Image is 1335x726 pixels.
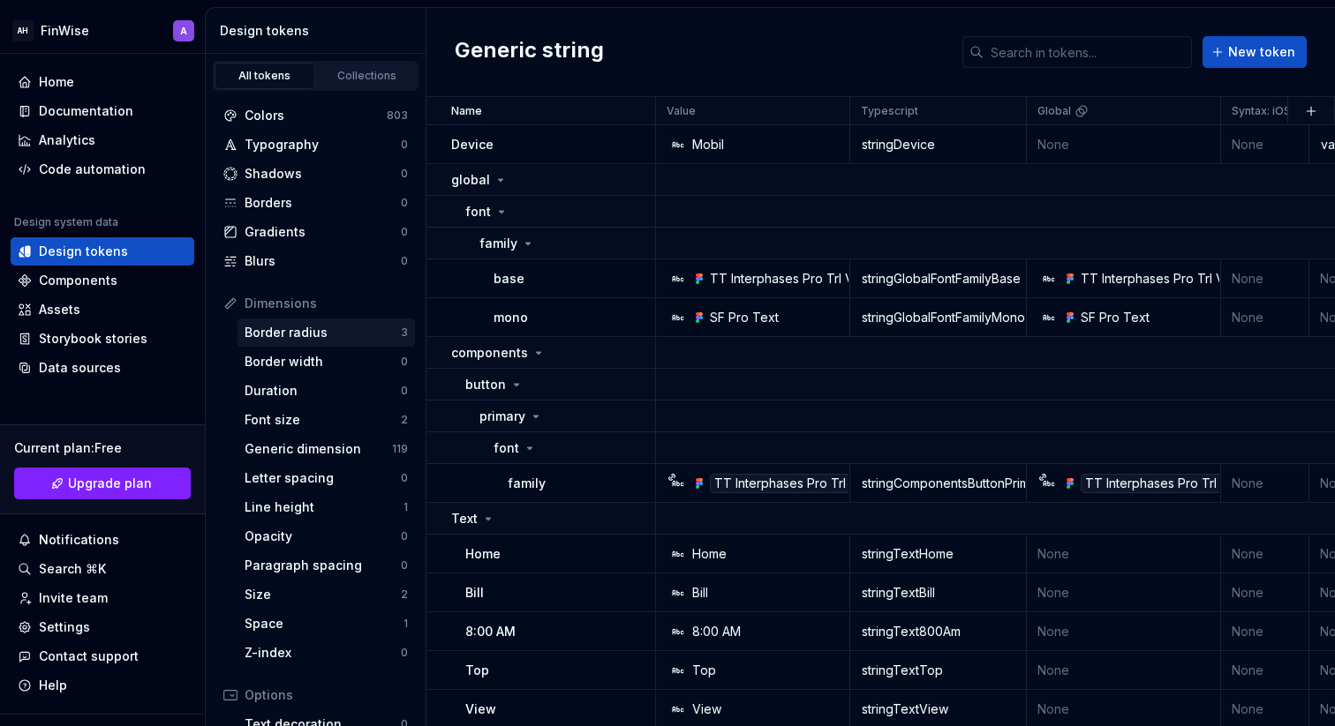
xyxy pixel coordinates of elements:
div: Settings [39,618,90,636]
div: Invite team [39,589,108,607]
div: 8:00 AM [692,623,741,640]
p: Device [451,136,494,153]
div: Size [245,586,401,603]
a: Borders0 [216,189,415,217]
p: View [465,700,496,718]
p: family [508,475,546,492]
td: None [1027,125,1221,164]
p: primary [479,408,525,425]
div: stringTextTop [851,662,1025,679]
button: Help [11,671,194,700]
div: stringDevice [851,136,1025,153]
div: 1 [404,617,408,631]
td: None [1221,612,1309,651]
a: Upgrade plan [14,468,191,499]
a: Space1 [238,610,415,638]
td: None [1221,464,1309,503]
div: Components [39,272,117,289]
a: Font size2 [238,406,415,434]
div: Dimensions [245,295,408,312]
div: 1 [404,500,408,514]
div: Duration [245,382,401,400]
div: Design tokens [39,243,128,260]
p: mono [494,309,528,326]
div: A [180,24,187,38]
p: base [494,270,524,288]
a: Letter spacing0 [238,464,415,492]
a: Size2 [238,580,415,609]
div: Options [245,686,408,704]
td: None [1221,298,1309,337]
a: Opacity0 [238,522,415,550]
td: None [1221,125,1309,164]
div: 3 [401,326,408,340]
a: Blurs0 [216,247,415,275]
span: New token [1228,43,1295,61]
div: Collections [323,69,411,83]
div: Design tokens [220,22,419,40]
p: Bill [465,584,484,602]
div: Analytics [39,131,95,149]
div: Font size [245,411,401,429]
a: Documentation [11,97,194,125]
a: Shadows0 [216,160,415,188]
a: Invite team [11,584,194,612]
a: Z-index0 [238,639,415,667]
p: Value [667,104,696,118]
td: None [1221,535,1309,573]
div: Colors [245,107,387,124]
p: family [479,235,517,252]
button: Notifications [11,526,194,554]
div: Home [39,73,74,91]
div: 0 [401,167,408,181]
button: AHFinWiseA [4,11,201,49]
div: 2 [401,413,408,427]
td: None [1027,573,1221,612]
a: Settings [11,613,194,641]
div: Typography [245,136,401,153]
a: Colors803 [216,101,415,130]
a: Home [11,68,194,96]
div: Contact support [39,647,139,665]
p: Text [451,510,478,528]
div: Border radius [245,324,401,341]
div: Notifications [39,531,119,549]
p: font [465,203,491,221]
div: Help [39,677,67,694]
div: Space [245,615,404,632]
div: stringGlobalFontFamilyMono [851,309,1025,326]
div: AH [12,20,34,41]
div: Shadows [245,165,401,183]
div: 0 [401,196,408,210]
a: Design tokens [11,237,194,266]
td: None [1027,535,1221,573]
p: components [451,344,528,362]
button: New token [1203,36,1307,68]
div: 0 [401,471,408,485]
span: Upgrade plan [68,475,152,492]
div: stringTextHome [851,545,1025,563]
div: 803 [387,109,408,123]
p: font [494,439,519,457]
p: Name [451,104,482,118]
a: Paragraph spacing0 [238,551,415,580]
div: Line height [245,498,404,516]
div: Letter spacing [245,469,401,487]
div: 0 [401,558,408,573]
div: 0 [401,355,408,369]
a: Typography0 [216,131,415,159]
div: Search ⌘K [39,560,106,578]
div: Bill [692,584,708,602]
div: 119 [392,442,408,456]
div: Gradients [245,223,401,241]
div: Borders [245,194,401,212]
a: Border width0 [238,348,415,376]
div: Paragraph spacing [245,557,401,574]
div: Z-index [245,644,401,662]
div: Current plan : Free [14,439,191,457]
div: 0 [401,225,408,239]
div: Code automation [39,161,146,178]
h2: Generic string [455,36,604,68]
div: 0 [401,384,408,398]
div: SF Pro Text [1081,309,1150,326]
